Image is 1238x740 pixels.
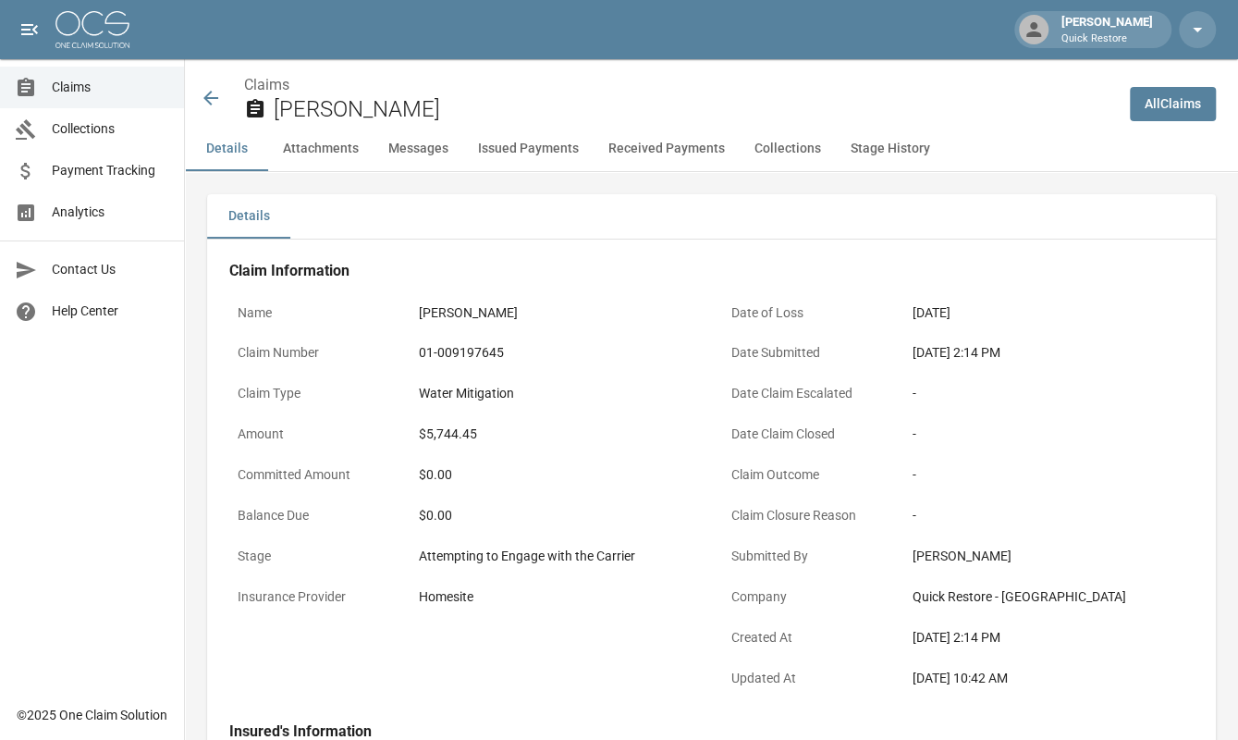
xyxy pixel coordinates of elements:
div: [PERSON_NAME] [1054,13,1160,46]
p: Company [723,579,889,615]
p: Claim Type [229,376,396,412]
img: ocs-logo-white-transparent.png [55,11,129,48]
div: details tabs [207,194,1216,239]
p: Stage [229,538,396,574]
div: [PERSON_NAME] [419,303,693,323]
p: Balance Due [229,498,396,534]
button: Details [207,194,290,239]
div: $0.00 [419,506,693,525]
p: Quick Restore [1061,31,1153,47]
div: [DATE] 10:42 AM [913,669,1186,688]
p: Committed Amount [229,457,396,493]
p: Submitted By [723,538,889,574]
p: Date of Loss [723,295,889,331]
div: [DATE] 2:14 PM [913,628,1186,647]
div: Water Mitigation [419,384,693,403]
h4: Claim Information [229,262,1194,280]
div: [DATE] [913,303,1186,323]
p: Date Claim Escalated [723,376,889,412]
div: [PERSON_NAME] [913,547,1186,566]
button: Stage History [836,127,945,171]
div: $0.00 [419,465,693,485]
p: Name [229,295,396,331]
span: Contact Us [52,260,169,279]
p: Claim Outcome [723,457,889,493]
div: [DATE] 2:14 PM [913,343,1186,363]
span: Help Center [52,302,169,321]
button: Collections [740,127,836,171]
div: - [913,465,1186,485]
button: Attachments [268,127,374,171]
p: Date Claim Closed [723,416,889,452]
span: Collections [52,119,169,139]
button: Messages [374,127,463,171]
p: Created At [723,620,889,656]
span: Claims [52,78,169,97]
div: Quick Restore - [GEOGRAPHIC_DATA] [913,587,1186,607]
div: Homesite [419,587,693,607]
button: Details [185,127,268,171]
div: - [913,506,1186,525]
p: Updated At [723,660,889,697]
div: $5,744.45 [419,425,693,444]
p: Claim Closure Reason [723,498,889,534]
div: 01-009197645 [419,343,693,363]
p: Insurance Provider [229,579,396,615]
h2: [PERSON_NAME] [274,96,1115,123]
span: Analytics [52,203,169,222]
div: Attempting to Engage with the Carrier [419,547,693,566]
button: Issued Payments [463,127,594,171]
div: anchor tabs [185,127,1238,171]
p: Claim Number [229,335,396,371]
nav: breadcrumb [244,74,1115,96]
button: Received Payments [594,127,740,171]
a: AllClaims [1130,87,1216,121]
div: © 2025 One Claim Solution [17,706,167,724]
p: Amount [229,416,396,452]
a: Claims [244,76,289,93]
span: Payment Tracking [52,161,169,180]
button: open drawer [11,11,48,48]
div: - [913,425,1186,444]
p: Date Submitted [723,335,889,371]
div: - [913,384,1186,403]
